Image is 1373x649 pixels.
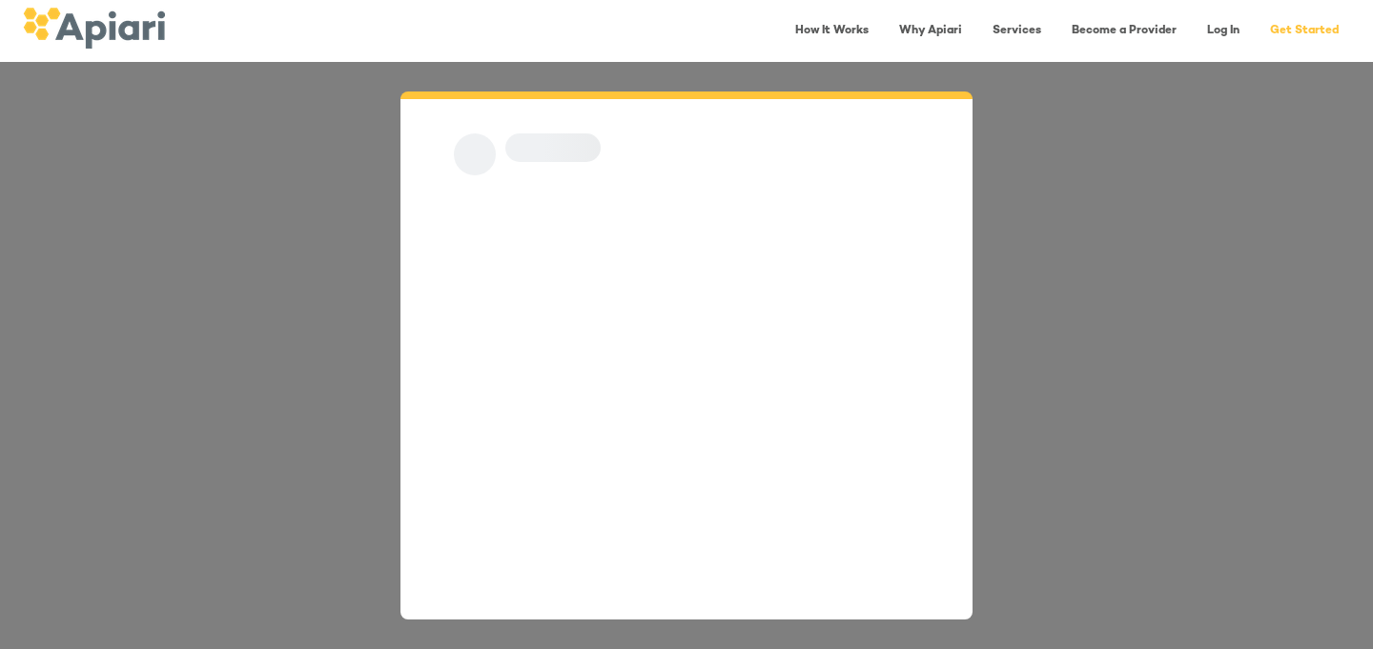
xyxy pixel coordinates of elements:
[23,8,165,49] img: logo
[981,11,1053,51] a: Services
[888,11,973,51] a: Why Apiari
[1259,11,1350,51] a: Get Started
[1196,11,1251,51] a: Log In
[784,11,880,51] a: How It Works
[1060,11,1188,51] a: Become a Provider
